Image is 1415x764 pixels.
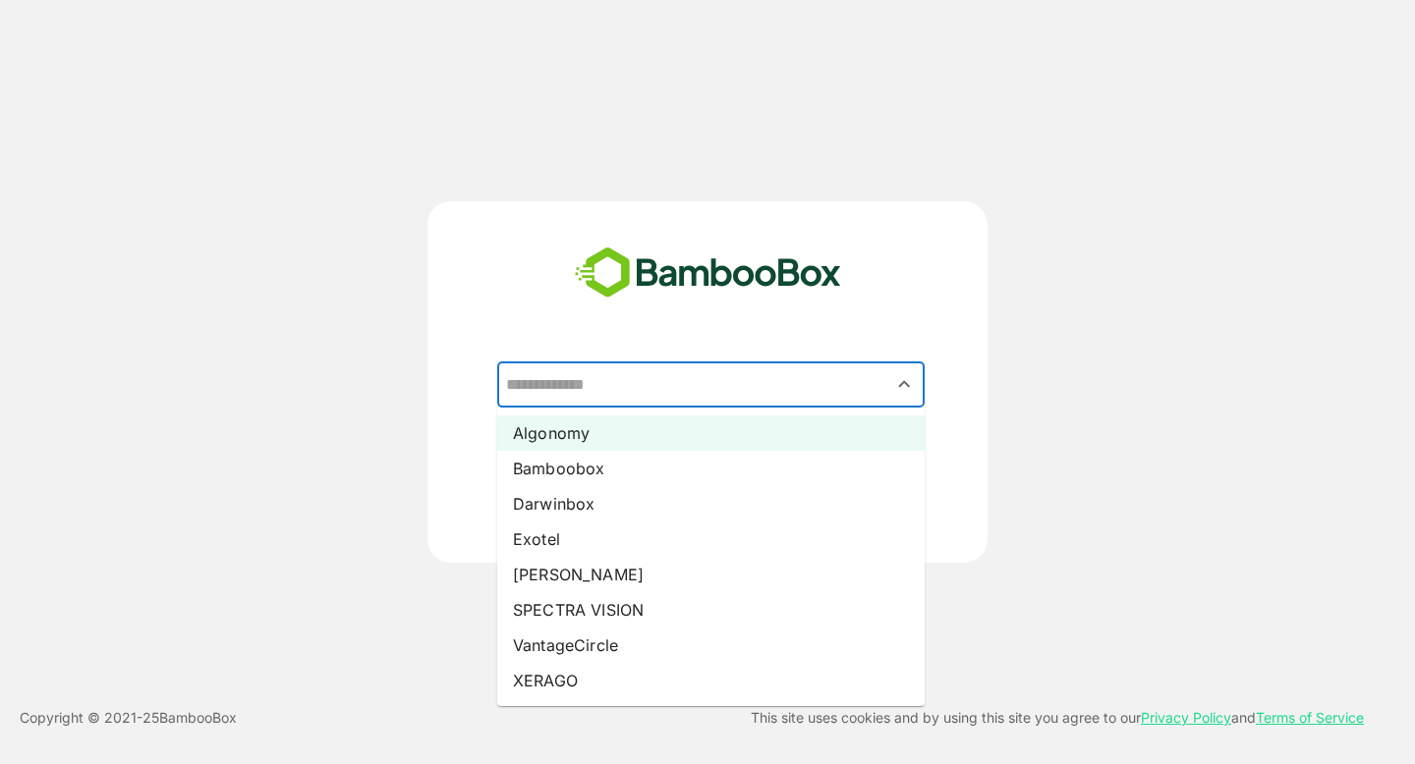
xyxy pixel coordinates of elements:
[1141,709,1231,726] a: Privacy Policy
[1256,709,1364,726] a: Terms of Service
[497,663,925,698] li: XERAGO
[891,371,918,398] button: Close
[497,451,925,486] li: Bamboobox
[497,521,925,557] li: Exotel
[497,557,925,592] li: [PERSON_NAME]
[497,628,925,663] li: VantageCircle
[564,241,852,305] img: bamboobox
[497,486,925,521] li: Darwinbox
[20,706,237,730] p: Copyright © 2021- 25 BambooBox
[497,415,925,451] li: Algonomy
[751,706,1364,730] p: This site uses cookies and by using this site you agree to our and
[497,592,925,628] li: SPECTRA VISION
